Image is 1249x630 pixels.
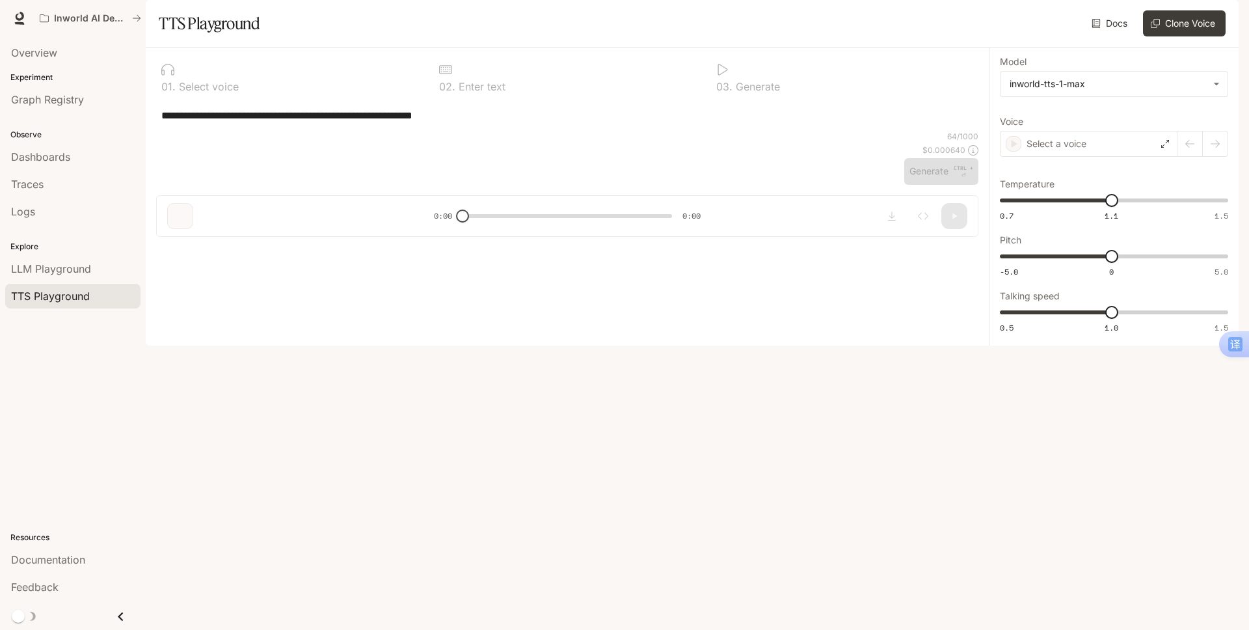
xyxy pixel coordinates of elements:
p: Select voice [176,81,239,92]
span: 1.1 [1105,210,1118,221]
span: 0 [1109,266,1114,277]
button: Clone Voice [1143,10,1226,36]
p: Temperature [1000,180,1054,189]
div: inworld-tts-1-max [1010,77,1207,90]
h1: TTS Playground [159,10,260,36]
p: 0 1 . [161,81,176,92]
p: Enter text [455,81,505,92]
span: 1.0 [1105,322,1118,333]
a: Docs [1089,10,1133,36]
span: 5.0 [1215,266,1228,277]
div: inworld-tts-1-max [1001,72,1228,96]
p: Generate [732,81,780,92]
span: -5.0 [1000,266,1018,277]
p: Pitch [1000,236,1021,245]
span: 0.7 [1000,210,1014,221]
span: 0.5 [1000,322,1014,333]
p: 0 2 . [439,81,455,92]
p: 0 3 . [716,81,732,92]
p: 64 / 1000 [947,131,978,142]
p: Voice [1000,117,1023,126]
p: Talking speed [1000,292,1060,301]
p: Select a voice [1027,137,1086,150]
span: 1.5 [1215,210,1228,221]
p: $ 0.000640 [922,144,965,156]
span: 1.5 [1215,322,1228,333]
p: Model [1000,57,1027,66]
p: Inworld AI Demos [54,13,127,24]
button: All workspaces [34,5,147,31]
